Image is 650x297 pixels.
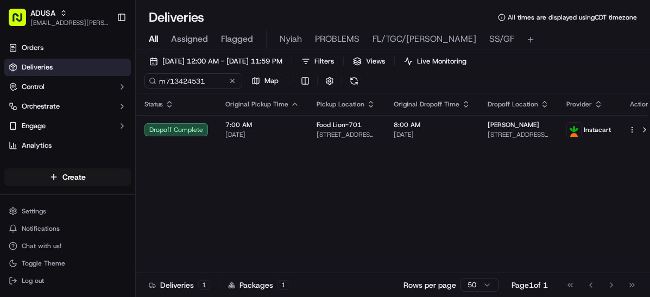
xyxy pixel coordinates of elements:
button: Create [4,168,131,186]
div: 1 [198,280,210,290]
button: Refresh [346,73,362,89]
button: Views [348,54,390,69]
span: All [149,33,158,46]
span: Orchestrate [22,102,60,111]
button: Control [4,78,131,96]
span: Create [62,172,86,182]
span: PROBLEMS [315,33,359,46]
button: ADUSA[EMAIL_ADDRESS][PERSON_NAME][DOMAIN_NAME] [4,4,112,30]
span: Log out [22,276,44,285]
span: Engage [22,121,46,131]
span: Settings [22,207,46,216]
div: Deliveries [149,280,210,290]
span: Filters [314,56,334,66]
span: [STREET_ADDRESS][PERSON_NAME] [317,130,376,139]
span: Provider [566,100,592,109]
span: Orders [22,43,43,53]
button: Notifications [4,221,131,236]
span: Flagged [221,33,253,46]
span: Assigned [171,33,208,46]
button: Engage [4,117,131,135]
span: Toggle Theme [22,259,65,268]
span: [DATE] 12:00 AM - [DATE] 11:59 PM [162,56,282,66]
button: Toggle Theme [4,256,131,271]
a: Orders [4,39,131,56]
input: Type to search [144,73,242,89]
span: Analytics [22,141,52,150]
span: SS/GF [489,33,514,46]
button: Map [247,73,283,89]
span: Original Pickup Time [225,100,288,109]
span: [DATE] [394,130,470,139]
span: 8:00 AM [394,121,470,129]
p: Rows per page [403,280,456,290]
span: Map [264,76,279,86]
button: Live Monitoring [399,54,471,69]
button: Settings [4,204,131,219]
span: [DATE] [225,130,299,139]
button: Orchestrate [4,98,131,115]
button: Chat with us! [4,238,131,254]
span: Deliveries [22,62,53,72]
span: Original Dropoff Time [394,100,459,109]
span: Dropoff Location [488,100,538,109]
button: [EMAIL_ADDRESS][PERSON_NAME][DOMAIN_NAME] [30,18,108,27]
span: 7:00 AM [225,121,299,129]
span: Pickup Location [317,100,364,109]
a: Deliveries [4,59,131,76]
span: Chat with us! [22,242,61,250]
span: Instacart [584,125,611,134]
span: Live Monitoring [417,56,466,66]
span: Food Lion-701 [317,121,362,129]
span: All times are displayed using CDT timezone [508,13,637,22]
button: ADUSA [30,8,55,18]
span: [STREET_ADDRESS][PERSON_NAME][PERSON_NAME] [488,130,549,139]
div: 1 [277,280,289,290]
img: profile_instacart_ahold_partner.png [567,123,581,137]
div: Packages [228,280,289,290]
span: Notifications [22,224,60,233]
button: Filters [296,54,339,69]
span: FL/TGC/[PERSON_NAME] [373,33,476,46]
a: Analytics [4,137,131,154]
button: Log out [4,273,131,288]
button: [DATE] 12:00 AM - [DATE] 11:59 PM [144,54,287,69]
span: Nyiah [280,33,302,46]
span: Control [22,82,45,92]
span: Views [366,56,385,66]
span: Status [144,100,163,109]
h1: Deliveries [149,9,204,26]
div: Page 1 of 1 [512,280,548,290]
span: [PERSON_NAME] [488,121,539,129]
